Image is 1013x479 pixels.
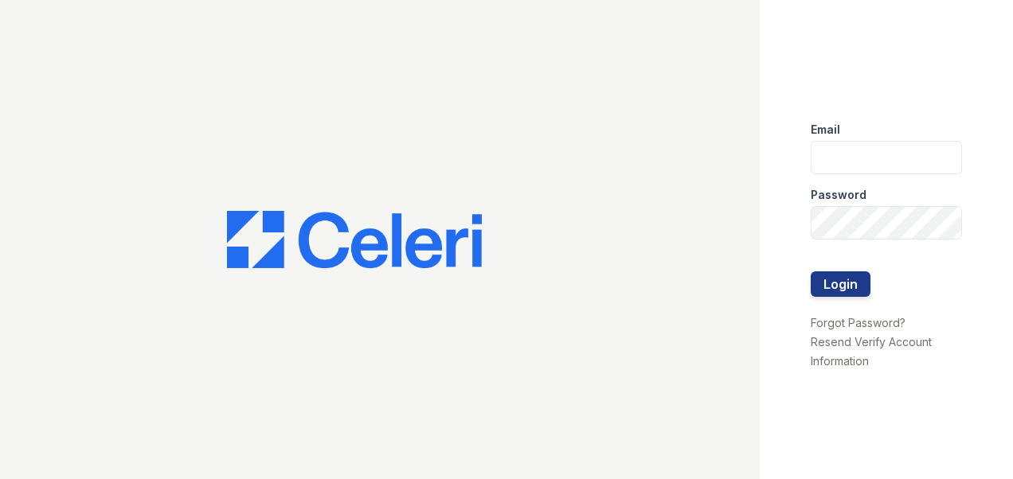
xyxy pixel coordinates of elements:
label: Password [811,187,866,203]
img: CE_Logo_Blue-a8612792a0a2168367f1c8372b55b34899dd931a85d93a1a3d3e32e68fde9ad4.png [227,211,482,268]
a: Forgot Password? [811,316,905,329]
label: Email [811,122,840,138]
button: Login [811,271,870,297]
a: Resend Verify Account Information [811,335,932,368]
